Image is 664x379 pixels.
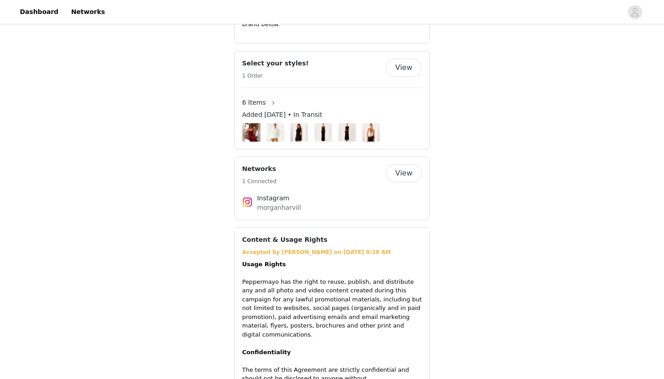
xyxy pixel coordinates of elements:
[242,110,322,120] span: Added [DATE] • In Transit
[242,164,276,174] h4: Networks
[242,235,327,245] h4: Content & Usage Rights
[341,123,354,142] img: Liana Asymmetrical Top - Black
[242,349,291,356] strong: Confidentiality
[242,197,253,208] img: Instagram Icon
[386,59,422,77] button: View
[234,157,430,220] div: Networks
[290,120,309,143] img: Image Background Blur
[245,123,258,142] img: Cheryl Bustier Halter Top - Cherry Red
[314,120,332,143] img: Image Background Blur
[293,123,306,142] img: Kelda Mini Dress - Black
[362,120,380,143] img: Image Background Blur
[242,248,422,256] div: Accepted by [PERSON_NAME] on [DATE] 8:28 AM
[242,177,276,185] h5: 1 Connected
[242,261,286,268] strong: Usage Rights
[14,2,64,22] a: Dashboard
[269,123,282,142] img: Jack Oversized Knit Sweater - Cream
[365,123,378,142] img: Milena Cami Top - Nude
[338,120,356,143] img: Image Background Blur
[242,120,261,143] img: Image Background Blur
[386,164,422,182] button: View
[317,123,330,142] img: Michaella Chiffon Maxi Skirt - Black
[242,72,309,80] h5: 1 Order
[266,120,285,143] img: Image Background Blur
[234,51,430,149] div: Select your styles!
[65,2,110,22] a: Networks
[242,59,309,68] h4: Select your styles!
[242,98,266,107] span: 6 Items
[257,194,407,203] h4: Instagram
[257,203,407,213] p: morganharvill
[631,5,639,19] div: avatar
